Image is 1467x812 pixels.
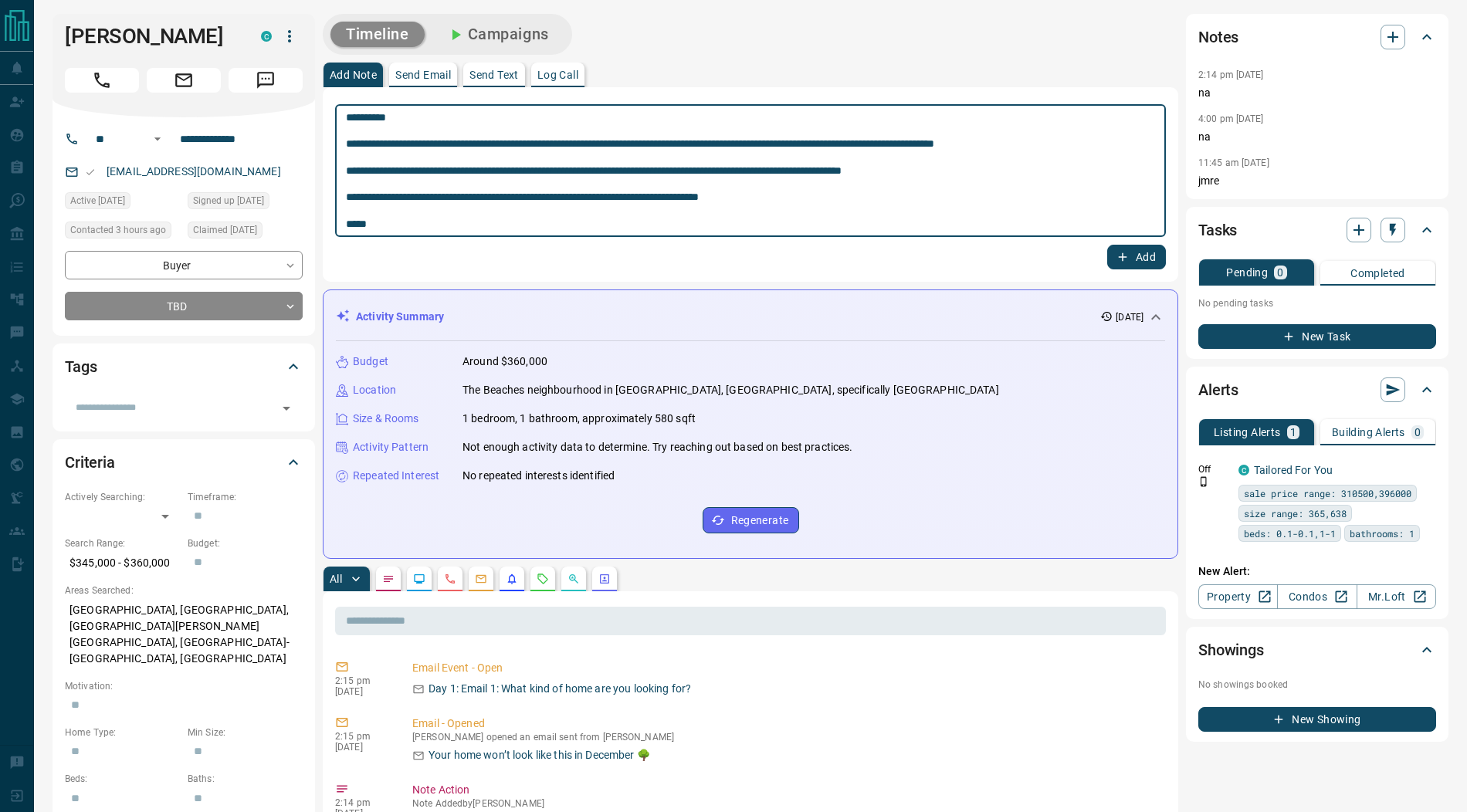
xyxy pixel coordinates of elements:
div: TBD [65,292,303,320]
button: New Showing [1198,707,1436,732]
p: The Beaches neighbourhood in [GEOGRAPHIC_DATA], [GEOGRAPHIC_DATA], specifically [GEOGRAPHIC_DATA] [462,382,999,398]
button: Open [148,130,167,148]
p: 2:14 pm [DATE] [1198,69,1264,80]
svg: Agent Actions [598,573,611,585]
p: Log Call [537,69,578,80]
p: New Alert: [1198,563,1436,580]
span: Claimed [DATE] [193,222,257,238]
button: Add [1107,245,1166,269]
p: [DATE] [1116,310,1143,324]
button: Regenerate [703,507,799,533]
p: Email Event - Open [412,660,1160,676]
p: Actively Searching: [65,490,180,504]
div: Fri Sep 12 2025 [65,192,180,214]
p: 0 [1277,267,1283,278]
span: Call [65,68,139,93]
p: [DATE] [335,742,389,753]
p: Around $360,000 [462,354,547,370]
p: Day 1: Email 1: What kind of home are you looking for? [429,681,691,697]
p: Timeframe: [188,490,303,504]
span: Message [229,68,303,93]
p: Note Added by [PERSON_NAME] [412,798,1160,809]
button: New Task [1198,324,1436,349]
div: condos.ca [1238,465,1249,475]
p: 1 [1290,427,1296,438]
p: No showings booked [1198,678,1436,692]
p: Add Note [330,69,377,80]
p: na [1198,129,1436,145]
h2: Tags [65,354,97,379]
div: Fri Sep 12 2025 [188,222,303,243]
a: Property [1198,584,1278,609]
a: [EMAIL_ADDRESS][DOMAIN_NAME] [107,165,281,178]
p: [GEOGRAPHIC_DATA], [GEOGRAPHIC_DATA], [GEOGRAPHIC_DATA][PERSON_NAME][GEOGRAPHIC_DATA], [GEOGRAPHI... [65,597,303,672]
p: Search Range: [65,536,180,550]
p: No repeated interests identified [462,468,615,484]
p: Email - Opened [412,716,1160,732]
svg: Requests [537,573,549,585]
svg: Emails [475,573,487,585]
div: Activity Summary[DATE] [336,303,1165,331]
a: Condos [1277,584,1357,609]
span: beds: 0.1-0.1,1-1 [1244,526,1336,541]
p: No pending tasks [1198,292,1436,315]
p: 2:14 pm [335,797,389,808]
p: 2:15 pm [335,675,389,686]
h2: Showings [1198,638,1264,662]
p: Areas Searched: [65,584,303,597]
h2: Criteria [65,450,115,475]
span: Signed up [DATE] [193,193,264,208]
p: na [1198,85,1436,101]
p: Send Text [469,69,519,80]
p: Min Size: [188,726,303,739]
p: 4:00 pm [DATE] [1198,113,1264,124]
p: Beds: [65,772,180,786]
span: Active [DATE] [70,193,125,208]
div: Notes [1198,19,1436,56]
p: 1 bedroom, 1 bathroom, approximately 580 sqft [462,411,696,427]
svg: Notes [382,573,395,585]
p: All [330,573,342,584]
svg: Calls [444,573,456,585]
p: Location [353,382,396,398]
button: Timeline [330,22,425,47]
p: Off [1198,462,1229,476]
div: Mon Sep 15 2025 [65,222,180,243]
svg: Push Notification Only [1198,476,1209,487]
span: Contacted 3 hours ago [70,222,166,238]
p: Listing Alerts [1214,427,1281,438]
p: $345,000 - $360,000 [65,550,180,576]
p: Building Alerts [1332,427,1405,438]
a: Mr.Loft [1357,584,1436,609]
p: Size & Rooms [353,411,419,427]
button: Open [276,398,297,419]
p: Send Email [395,69,451,80]
p: Your home won’t look like this in December 🌳 [429,747,650,763]
p: [DATE] [335,686,389,697]
div: Fri Sep 12 2025 [188,192,303,214]
button: Campaigns [431,22,564,47]
svg: Listing Alerts [506,573,518,585]
p: Note Action [412,782,1160,798]
p: Baths: [188,772,303,786]
a: Tailored For You [1254,464,1333,476]
div: Alerts [1198,371,1436,408]
div: Tasks [1198,211,1436,249]
div: condos.ca [261,31,272,42]
svg: Email Valid [85,167,96,178]
p: Completed [1350,268,1405,279]
p: Activity Pattern [353,439,429,455]
p: Budget [353,354,388,370]
h2: Tasks [1198,218,1237,242]
p: Budget: [188,536,303,550]
p: 11:45 am [DATE] [1198,157,1269,168]
svg: Lead Browsing Activity [413,573,425,585]
h2: Notes [1198,25,1238,49]
span: bathrooms: 1 [1350,526,1414,541]
p: Pending [1226,267,1268,278]
p: [PERSON_NAME] opened an email sent from [PERSON_NAME] [412,732,1160,743]
svg: Opportunities [567,573,580,585]
span: size range: 365,638 [1244,506,1347,521]
p: Home Type: [65,726,180,739]
p: jmre [1198,173,1436,189]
